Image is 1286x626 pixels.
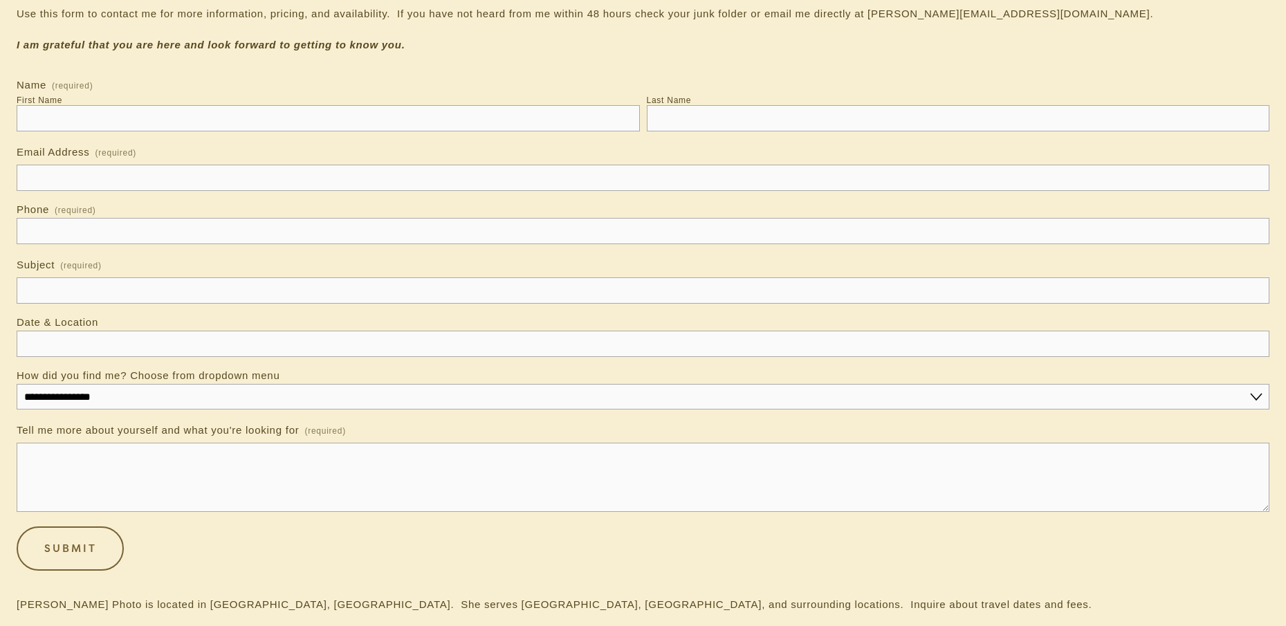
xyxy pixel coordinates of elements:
span: Tell me more about yourself and what you're looking for [17,424,299,436]
span: (required) [304,422,346,440]
span: (required) [55,206,96,214]
div: First Name [17,95,62,105]
span: Date & Location [17,316,98,328]
span: How did you find me? Choose from dropdown menu [17,369,280,381]
div: Last Name [647,95,692,105]
p: [PERSON_NAME] Photo is located in [GEOGRAPHIC_DATA], [GEOGRAPHIC_DATA]. She serves [GEOGRAPHIC_DA... [17,594,1269,615]
span: (required) [95,144,137,162]
span: Name [17,79,46,91]
select: How did you find me? Choose from dropdown menu [17,384,1269,409]
p: Use this form to contact me for more information, pricing, and availability. If you have not hear... [17,3,1269,24]
span: (required) [52,82,93,90]
button: SubmitSubmit [17,526,124,571]
em: I am grateful that you are here and look forward to getting to know you. [17,39,405,50]
span: Email Address [17,146,90,158]
span: Submit [44,541,97,555]
span: Subject [17,259,55,270]
span: (required) [60,257,102,275]
span: Phone [17,203,49,215]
